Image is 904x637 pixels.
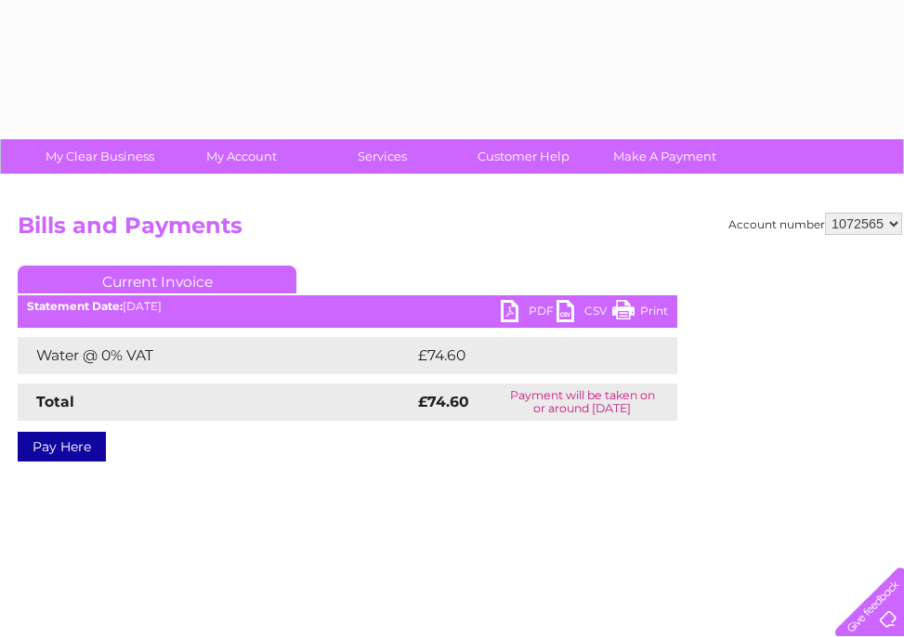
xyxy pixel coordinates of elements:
a: Customer Help [447,139,600,174]
div: Account number [728,213,902,235]
a: Services [306,139,459,174]
a: Current Invoice [18,266,296,293]
a: My Clear Business [23,139,177,174]
a: My Account [164,139,318,174]
a: CSV [557,300,612,327]
td: Water @ 0% VAT [18,337,413,374]
strong: Total [36,393,74,410]
td: Payment will be taken on or around [DATE] [488,383,677,421]
strong: £74.60 [418,393,469,410]
h2: Bills and Payments [18,213,902,248]
b: Statement Date: [27,299,123,313]
div: [DATE] [18,300,677,313]
a: Pay Here [18,432,106,461]
a: PDF [501,300,557,327]
td: £74.60 [413,337,640,374]
a: Print [612,300,668,327]
a: Make A Payment [588,139,741,174]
